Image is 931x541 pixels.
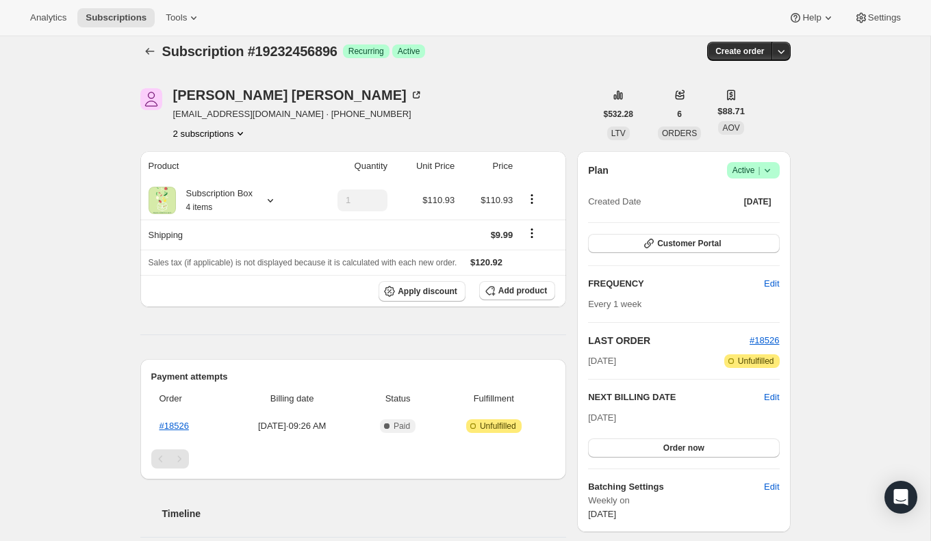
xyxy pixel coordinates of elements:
span: Every 1 week [588,299,641,309]
button: Create order [707,42,772,61]
span: Recurring [348,46,384,57]
span: Created Date [588,195,641,209]
button: [DATE] [736,192,780,211]
th: Unit Price [392,151,459,181]
img: product img [149,187,176,214]
div: Subscription Box [176,187,253,214]
span: [EMAIL_ADDRESS][DOMAIN_NAME] · [PHONE_NUMBER] [173,107,423,121]
button: Order now [588,438,779,458]
button: $532.28 [596,105,641,124]
th: Quantity [308,151,392,181]
button: Tools [157,8,209,27]
span: 6 [677,109,682,120]
h2: LAST ORDER [588,334,750,347]
span: Settings [868,12,901,23]
th: Order [151,384,225,414]
th: Product [140,151,308,181]
span: [DATE] [588,354,616,368]
span: Active [732,163,774,177]
nav: Pagination [151,449,556,469]
span: Tools [166,12,187,23]
button: Apply discount [379,281,465,302]
span: Create order [715,46,764,57]
h2: Timeline [162,507,567,520]
h2: NEXT BILLING DATE [588,391,764,404]
button: Customer Portal [588,234,779,253]
span: $110.93 [422,195,455,205]
a: #18526 [160,421,189,431]
span: $110.93 [481,195,513,205]
span: $532.28 [604,109,633,120]
span: AOV [722,123,739,133]
span: Aaron Wynia [140,88,162,110]
button: Product actions [521,192,543,207]
span: Help [802,12,821,23]
span: Subscriptions [86,12,146,23]
span: Paid [394,421,410,432]
button: Add product [479,281,555,300]
span: | [758,165,760,176]
span: Active [398,46,420,57]
span: Status [364,392,433,406]
span: [DATE] [744,196,771,207]
span: $9.99 [491,230,513,240]
button: Subscriptions [77,8,155,27]
button: Settings [846,8,909,27]
button: Shipping actions [521,226,543,241]
span: Order now [663,443,704,453]
span: Billing date [229,392,355,406]
span: Sales tax (if applicable) is not displayed because it is calculated with each new order. [149,258,457,267]
span: Add product [498,285,547,296]
th: Price [459,151,517,181]
h2: Plan [588,163,609,177]
h2: FREQUENCY [588,277,764,291]
button: #18526 [750,334,779,347]
span: Subscription #19232456896 [162,44,337,59]
span: Apply discount [398,286,457,297]
a: #18526 [750,335,779,345]
span: Unfulfilled [480,421,516,432]
h6: Batching Settings [588,480,764,494]
span: Customer Portal [657,238,721,249]
div: Open Intercom Messenger [884,481,917,514]
h2: Payment attempts [151,370,556,384]
span: $120.92 [470,257,502,267]
div: [PERSON_NAME] [PERSON_NAME] [173,88,423,102]
span: Weekly on [588,494,779,507]
small: 4 items [186,202,213,212]
button: Product actions [173,127,248,140]
button: Edit [764,391,779,404]
button: Help [780,8,843,27]
span: Edit [764,277,779,291]
button: Analytics [22,8,75,27]
span: LTV [611,129,626,138]
span: [DATE] [588,509,616,519]
span: Unfulfilled [738,356,774,367]
button: Edit [756,273,787,295]
span: ORDERS [662,129,697,138]
th: Shipping [140,220,308,250]
button: 6 [669,105,690,124]
span: [DATE] [588,412,616,423]
button: Subscriptions [140,42,160,61]
span: Analytics [30,12,66,23]
span: Edit [764,480,779,494]
span: Fulfillment [440,392,547,406]
span: $88.71 [717,105,745,118]
button: Edit [756,476,787,498]
span: [DATE] · 09:26 AM [229,419,355,433]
